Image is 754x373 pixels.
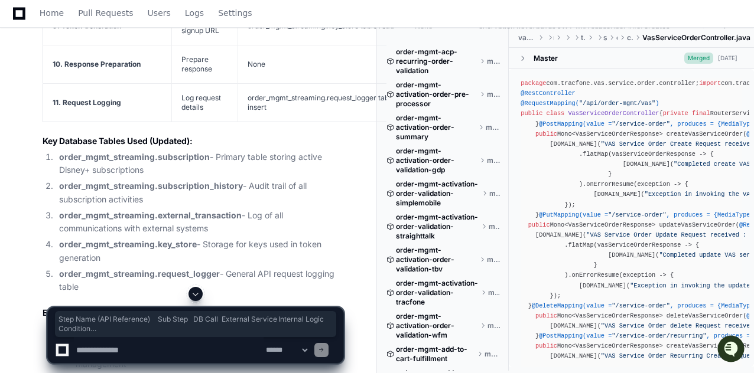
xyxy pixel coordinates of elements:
img: Tejeshwer Degala [12,146,31,165]
span: order-mgmt-activation-order-validation-simplemobile [396,179,480,208]
div: Past conversations [12,128,79,138]
span: • [135,189,139,199]
span: "/api/order-mgmt/vas" [579,100,655,107]
span: master [486,123,500,132]
span: Users [148,9,171,17]
span: order-mgmt-activation-order-pre-processor [396,80,477,109]
td: order_mgmt_streaming.request_logger table insert [238,83,405,122]
span: VasServiceOrderController [568,110,659,117]
span: master [487,156,500,165]
li: - Primary table storing active Disney+ subscriptions [56,150,343,178]
div: [DATE] [718,54,737,63]
span: @RestController [521,90,575,97]
span: order-mgmt-activation-order-validation-straighttalk [396,212,479,241]
div: Start new chat [53,87,194,99]
iframe: Open customer support [716,334,748,366]
strong: 10. Response Preparation [53,60,141,68]
img: PlayerZero [12,11,35,35]
span: service [603,33,607,42]
strong: order_mgmt_streaming.request_logger [59,269,220,279]
span: master [487,57,500,66]
li: - Log of all communications with external systems [56,209,343,236]
span: [DATE] [142,158,166,167]
li: - General API request logging table [56,267,343,295]
img: 7521149027303_d2c55a7ec3fe4098c2f6_72.png [25,87,46,109]
span: Home [40,9,64,17]
img: 1756235613930-3d25f9e4-fa56-45dd-b3ad-e072dfbd1548 [12,87,33,109]
div: We're available if you need us! [53,99,162,109]
img: Tejeshwer Degala [12,178,31,197]
span: Tejeshwer [PERSON_NAME] [37,158,133,167]
span: package [521,80,546,87]
td: None [238,45,405,83]
strong: order_mgmt_streaming.external_transaction [59,210,242,220]
button: See all [183,126,215,140]
span: controller [627,33,633,42]
span: Settings [218,9,252,17]
span: [DATE] [142,189,166,199]
span: @RequestMapping( ) [521,100,659,107]
span: final [692,110,710,117]
div: Welcome [12,47,215,66]
button: Start new chat [201,91,215,105]
span: public [521,110,542,117]
span: order-mgmt-acp-recurring-order-validation [396,47,477,76]
li: - Audit trail of all subscription activities [56,179,343,207]
span: order-mgmt-activation-order-validation-tracfone [396,279,479,307]
span: Merged [684,53,713,64]
span: Step Name (API Reference) Sub Step DB Call External Service Internal Logic Condition 1. In [58,315,333,333]
span: Pylon [118,216,143,225]
span: class [546,110,564,117]
span: Logs [185,9,204,17]
strong: 11. Request Logging [53,98,121,107]
span: VasServiceOrderController.java [642,33,750,42]
span: order [616,33,617,42]
td: Prepare response [172,45,238,83]
h3: Key Database Tables Used (Updated): [43,135,343,147]
span: order-mgmt-activation-order-validation-gdp [396,146,477,175]
strong: order_mgmt_streaming.subscription [59,152,210,162]
span: • [135,158,139,167]
span: master [489,189,500,198]
span: "/service-order" [608,211,667,218]
span: master [489,222,500,231]
strong: order_mgmt_streaming.subscription_history [59,181,243,191]
span: master [487,90,500,99]
div: Master [534,54,558,63]
span: public [535,130,557,138]
a: Powered byPylon [83,215,143,225]
span: vas-service-order [518,33,536,42]
td: Log request details [172,83,238,122]
li: - Storage for keys used in token generation [56,238,343,265]
span: tracfone [581,33,586,42]
span: order-mgmt-activation-order-validation-tbv [396,246,477,274]
span: Pull Requests [78,9,133,17]
strong: order_mgmt_streaming.key_store [59,239,197,249]
span: Tejeshwer [PERSON_NAME] [37,189,133,199]
span: public [528,221,550,228]
span: "/service-order" [612,120,670,127]
span: private [663,110,688,117]
span: master [487,255,500,264]
strong: 9. Token Generation [53,21,121,30]
span: order-mgmt-activation-order-summary [396,113,476,142]
span: import [699,80,721,87]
